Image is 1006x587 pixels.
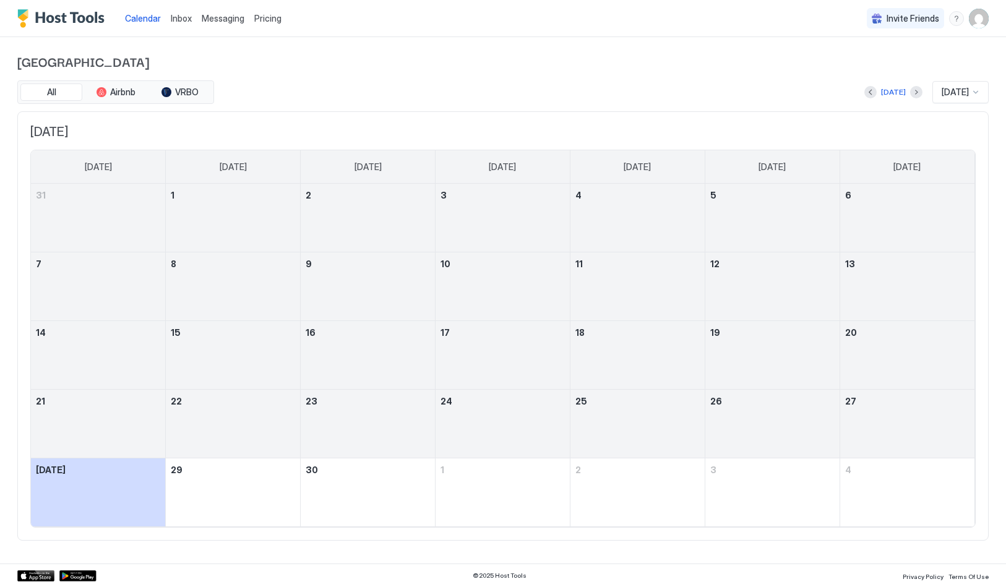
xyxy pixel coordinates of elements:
a: September 21, 2025 [31,390,165,413]
td: October 3, 2025 [705,458,840,527]
button: [DATE] [879,85,908,100]
a: App Store [17,570,54,581]
a: Tuesday [342,150,394,184]
td: October 1, 2025 [436,458,570,527]
a: September 25, 2025 [570,390,705,413]
span: VRBO [175,87,199,98]
button: All [20,84,82,101]
span: [DATE] [759,161,786,173]
span: [DATE] [220,161,247,173]
span: Invite Friends [887,13,939,24]
span: 8 [171,259,176,269]
span: 21 [36,396,45,406]
td: September 28, 2025 [31,458,166,527]
a: Messaging [202,12,244,25]
span: 3 [441,190,447,200]
span: Terms Of Use [948,573,989,580]
a: October 2, 2025 [570,458,705,481]
a: September 13, 2025 [840,252,974,275]
a: Thursday [611,150,663,184]
a: September 5, 2025 [705,184,840,207]
span: 12 [710,259,720,269]
span: 29 [171,465,183,475]
span: 25 [575,396,587,406]
span: [DATE] [893,161,921,173]
a: September 18, 2025 [570,321,705,344]
span: 13 [845,259,855,269]
span: 30 [306,465,318,475]
a: September 16, 2025 [301,321,435,344]
td: September 17, 2025 [436,321,570,390]
a: September 9, 2025 [301,252,435,275]
a: Google Play Store [59,570,97,581]
a: September 2, 2025 [301,184,435,207]
span: 2 [575,465,581,475]
span: 27 [845,396,856,406]
span: 17 [441,327,450,338]
span: Inbox [171,13,192,24]
td: September 29, 2025 [166,458,301,527]
td: October 2, 2025 [570,458,705,527]
span: Privacy Policy [903,573,944,580]
span: 26 [710,396,722,406]
td: September 27, 2025 [840,390,974,458]
span: © 2025 Host Tools [473,572,527,580]
a: September 6, 2025 [840,184,974,207]
div: [DATE] [881,87,906,98]
a: Monday [207,150,259,184]
span: [DATE] [489,161,516,173]
a: September 7, 2025 [31,252,165,275]
a: Wednesday [476,150,528,184]
td: September 23, 2025 [301,390,436,458]
td: September 21, 2025 [31,390,166,458]
td: September 11, 2025 [570,252,705,321]
a: Inbox [171,12,192,25]
a: September 17, 2025 [436,321,570,344]
span: [DATE] [30,124,976,140]
span: 19 [710,327,720,338]
span: Calendar [125,13,161,24]
div: Host Tools Logo [17,9,110,28]
a: Saturday [881,150,933,184]
td: September 30, 2025 [301,458,436,527]
span: All [47,87,56,98]
span: 24 [441,396,452,406]
a: Calendar [125,12,161,25]
span: 11 [575,259,583,269]
span: [DATE] [624,161,651,173]
td: September 4, 2025 [570,184,705,252]
span: 14 [36,327,46,338]
span: 4 [845,465,851,475]
span: Messaging [202,13,244,24]
button: Airbnb [85,84,147,101]
span: 22 [171,396,182,406]
td: September 22, 2025 [166,390,301,458]
td: September 5, 2025 [705,184,840,252]
a: September 28, 2025 [31,458,165,481]
a: September 22, 2025 [166,390,300,413]
td: September 14, 2025 [31,321,166,390]
a: September 11, 2025 [570,252,705,275]
td: September 6, 2025 [840,184,974,252]
span: 20 [845,327,857,338]
span: 18 [575,327,585,338]
a: September 8, 2025 [166,252,300,275]
a: September 4, 2025 [570,184,705,207]
a: September 12, 2025 [705,252,840,275]
button: Previous month [864,86,877,98]
span: 15 [171,327,181,338]
a: September 10, 2025 [436,252,570,275]
a: October 1, 2025 [436,458,570,481]
td: September 8, 2025 [166,252,301,321]
span: 6 [845,190,851,200]
span: 31 [36,190,46,200]
td: September 12, 2025 [705,252,840,321]
a: Privacy Policy [903,569,944,582]
a: September 23, 2025 [301,390,435,413]
a: September 14, 2025 [31,321,165,344]
span: 9 [306,259,312,269]
a: September 29, 2025 [166,458,300,481]
span: Airbnb [110,87,135,98]
span: [DATE] [355,161,382,173]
